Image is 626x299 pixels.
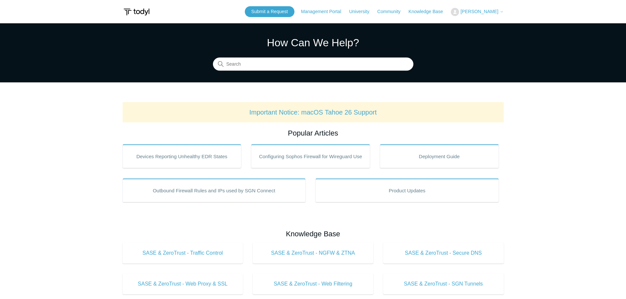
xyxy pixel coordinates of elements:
a: Submit a Request [245,6,294,17]
h2: Knowledge Base [123,228,504,239]
h2: Popular Articles [123,128,504,139]
span: SASE & ZeroTrust - NGFW & ZTNA [263,249,363,257]
a: Important Notice: macOS Tahoe 26 Support [249,109,377,116]
a: SASE & ZeroTrust - Web Filtering [253,273,373,294]
a: SASE & ZeroTrust - NGFW & ZTNA [253,243,373,264]
a: University [349,8,376,15]
a: SASE & ZeroTrust - Secure DNS [383,243,504,264]
input: Search [213,58,413,71]
span: SASE & ZeroTrust - Web Filtering [263,280,363,288]
a: Management Portal [301,8,348,15]
h1: How Can We Help? [213,35,413,51]
a: Knowledge Base [408,8,450,15]
span: SASE & ZeroTrust - Traffic Control [132,249,233,257]
span: SASE & ZeroTrust - Secure DNS [393,249,494,257]
button: [PERSON_NAME] [451,8,503,16]
a: Outbound Firewall Rules and IPs used by SGN Connect [123,179,306,202]
a: SASE & ZeroTrust - Web Proxy & SSL [123,273,243,294]
span: SASE & ZeroTrust - SGN Tunnels [393,280,494,288]
a: Community [377,8,407,15]
span: [PERSON_NAME] [460,9,498,14]
a: Devices Reporting Unhealthy EDR States [123,144,242,168]
span: SASE & ZeroTrust - Web Proxy & SSL [132,280,233,288]
a: Deployment Guide [380,144,499,168]
a: Product Updates [315,179,499,202]
a: Configuring Sophos Firewall for Wireguard Use [251,144,370,168]
img: Todyl Support Center Help Center home page [123,6,151,18]
a: SASE & ZeroTrust - SGN Tunnels [383,273,504,294]
a: SASE & ZeroTrust - Traffic Control [123,243,243,264]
